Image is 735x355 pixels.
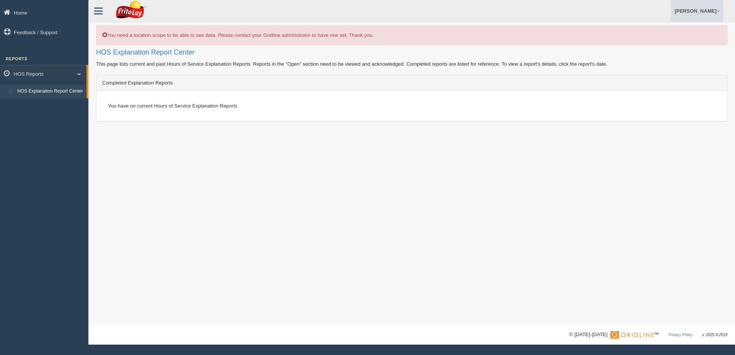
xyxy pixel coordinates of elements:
span: v. 2025.4.2019 [702,333,727,337]
a: HOS Explanation Report Center [14,85,86,98]
h2: HOS Explanation Report Center [96,49,727,56]
a: Privacy Policy [668,333,692,337]
div: You need a location scope to be able to see data. Please contact your Gridline administrator to h... [96,25,727,45]
div: You have no current Hours of Service Explanation Reports. [102,96,721,115]
img: Gridline [610,331,654,339]
div: Completed Explanation Reports [96,75,727,91]
div: © [DATE]-[DATE] - ™ [569,331,727,339]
